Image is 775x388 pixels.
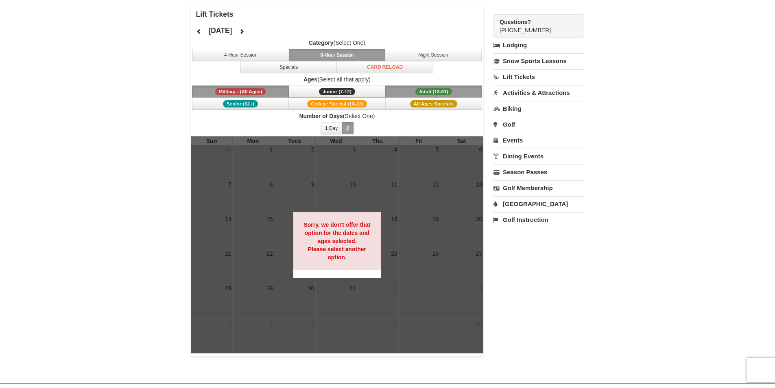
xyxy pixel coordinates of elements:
span: Adult (13-61) [415,88,452,95]
a: Biking [493,101,584,116]
button: 8-Hour Session [289,49,386,61]
a: Events [493,133,584,148]
button: Senior (62+) [192,98,289,110]
label: (Select One) [191,39,484,47]
button: Night Session [385,49,482,61]
strong: Category [309,39,334,46]
a: Lodging [493,38,584,53]
label: (Select all that apply) [191,75,484,83]
button: 2 [342,122,354,134]
a: [GEOGRAPHIC_DATA] [493,196,584,211]
strong: Number of Days [299,113,343,119]
a: Season Passes [493,164,584,180]
button: Card Reload [336,61,433,73]
a: Golf Membership [493,180,584,195]
button: 4-Hour Session [192,49,289,61]
span: Senior (62+) [223,100,258,107]
label: (Select One) [191,112,484,120]
a: Golf [493,117,584,132]
button: Adult (13-61) [385,85,482,98]
button: Junior (7-12) [289,85,386,98]
a: Golf Instruction [493,212,584,227]
span: All Ages Specials [410,100,457,107]
button: 1 Day [321,122,342,134]
a: Dining Events [493,149,584,164]
h4: [DATE] [208,26,232,35]
strong: Ages [303,76,317,83]
a: Lift Tickets [493,69,584,84]
button: Specials [240,61,337,73]
strong: Questions? [500,19,531,25]
a: Snow Sports Lessons [493,53,584,68]
span: [PHONE_NUMBER] [500,18,570,33]
button: Military - (All Ages) [192,85,289,98]
strong: Sorry, we don't offer that option for the dates and ages selected. Please select another option. [303,221,370,261]
h4: Lift Tickets [196,10,484,18]
span: Military - (All Ages) [215,88,266,95]
a: Activities & Attractions [493,85,584,100]
button: All Ages Specials [385,98,482,110]
span: Junior (7-12) [319,88,355,95]
button: College Special (18-22) [289,98,386,110]
span: College Special (18-22) [307,100,367,107]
